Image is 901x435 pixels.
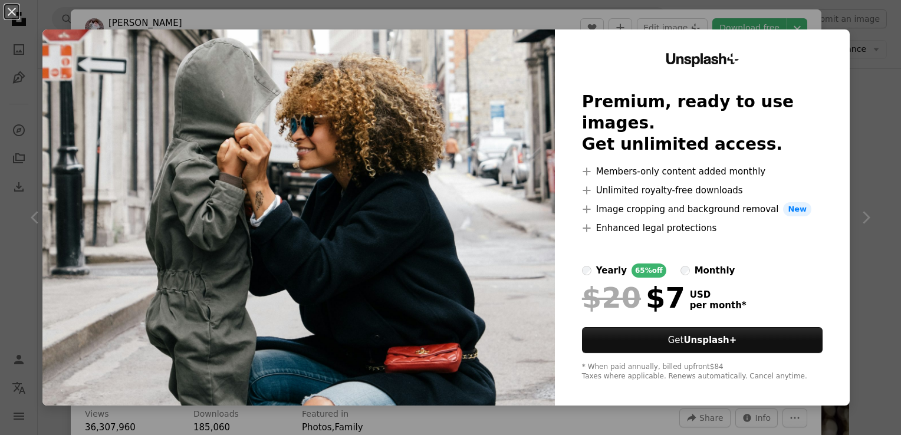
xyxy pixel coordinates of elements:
button: GetUnsplash+ [582,327,823,353]
div: * When paid annually, billed upfront $84 Taxes where applicable. Renews automatically. Cancel any... [582,362,823,381]
input: yearly65%off [582,266,591,275]
div: yearly [596,263,627,278]
h2: Premium, ready to use images. Get unlimited access. [582,91,823,155]
input: monthly [680,266,690,275]
span: per month * [690,300,747,311]
li: Unlimited royalty-free downloads [582,183,823,197]
li: Enhanced legal protections [582,221,823,235]
div: $7 [582,282,685,313]
div: 65% off [632,263,666,278]
div: monthly [695,263,735,278]
li: Image cropping and background removal [582,202,823,216]
span: USD [690,289,747,300]
strong: Unsplash+ [683,335,736,345]
li: Members-only content added monthly [582,164,823,179]
span: New [783,202,811,216]
span: $20 [582,282,641,313]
